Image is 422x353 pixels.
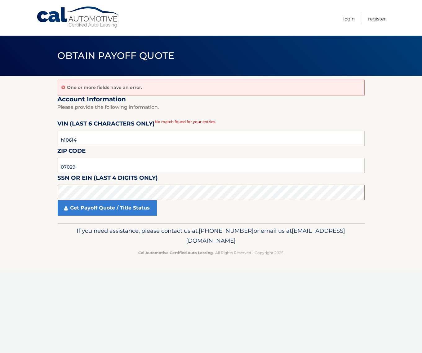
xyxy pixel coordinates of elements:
[62,226,361,246] p: If you need assistance, please contact us at: or email us at
[58,119,155,130] label: VIN (last 6 characters only)
[155,119,216,124] span: No match found for your entries.
[58,103,365,112] p: Please provide the following information.
[36,6,120,28] a: Cal Automotive
[368,14,386,24] a: Register
[67,85,142,90] p: One or more fields have an error.
[62,249,361,256] p: - All Rights Reserved - Copyright 2025
[58,173,158,185] label: SSN or EIN (last 4 digits only)
[58,200,157,216] a: Get Payoff Quote / Title Status
[139,250,213,255] strong: Cal Automotive Certified Auto Leasing
[199,227,254,234] span: [PHONE_NUMBER]
[58,95,365,103] h2: Account Information
[343,14,355,24] a: Login
[58,50,175,61] span: Obtain Payoff Quote
[58,146,86,158] label: Zip Code
[186,227,345,244] span: [EMAIL_ADDRESS][DOMAIN_NAME]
